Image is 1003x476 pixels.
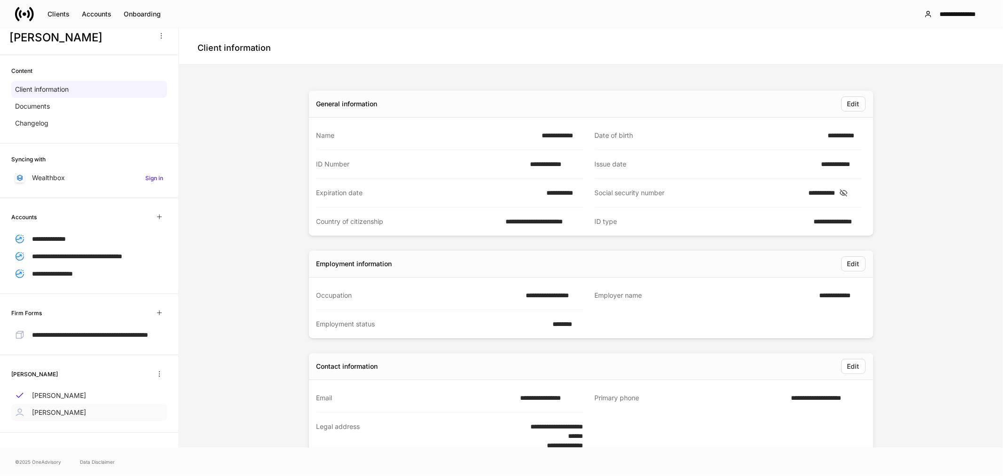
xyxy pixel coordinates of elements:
div: General information [316,99,378,109]
div: Contact information [316,362,378,371]
div: Legal address [316,422,506,450]
div: Email [316,393,514,403]
a: Changelog [11,115,167,132]
div: Date of birth [595,131,822,140]
button: Edit [841,359,866,374]
div: Onboarding [124,9,161,19]
div: Clients [47,9,70,19]
h6: Syncing with [11,155,46,164]
button: Accounts [76,7,118,22]
a: Client information [11,81,167,98]
div: Accounts [82,9,111,19]
div: Issue date [595,159,815,169]
button: Onboarding [118,7,167,22]
button: Edit [841,256,866,271]
a: WealthboxSign in [11,169,167,186]
a: Data Disclaimer [80,458,115,466]
div: Expiration date [316,188,541,198]
h4: Client information [197,42,271,54]
div: Social security number [595,188,803,198]
div: Edit [847,259,860,269]
p: [PERSON_NAME] [32,391,86,400]
h6: Firm Forms [11,309,42,317]
h6: Accounts [11,213,37,222]
p: [PERSON_NAME] [32,408,86,417]
div: Employment status [316,319,547,329]
span: © 2025 OneAdvisory [15,458,61,466]
h6: [PERSON_NAME] [11,370,58,379]
button: Clients [41,7,76,22]
h6: Content [11,66,32,75]
h3: [PERSON_NAME] [9,30,150,45]
div: Country of citizenship [316,217,500,226]
div: ID type [595,217,808,226]
button: Edit [841,96,866,111]
p: Wealthbox [32,173,65,182]
div: Primary phone [595,393,786,403]
div: Edit [847,99,860,109]
div: Employment information [316,259,392,269]
p: Client information [15,85,69,94]
div: ID Number [316,159,525,169]
div: Occupation [316,291,521,300]
div: Name [316,131,537,140]
div: Employer name [595,291,814,301]
h6: Sign in [145,174,163,182]
a: [PERSON_NAME] [11,404,167,421]
a: [PERSON_NAME] [11,387,167,404]
div: Edit [847,362,860,371]
a: Documents [11,98,167,115]
p: Changelog [15,119,48,128]
p: Documents [15,102,50,111]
